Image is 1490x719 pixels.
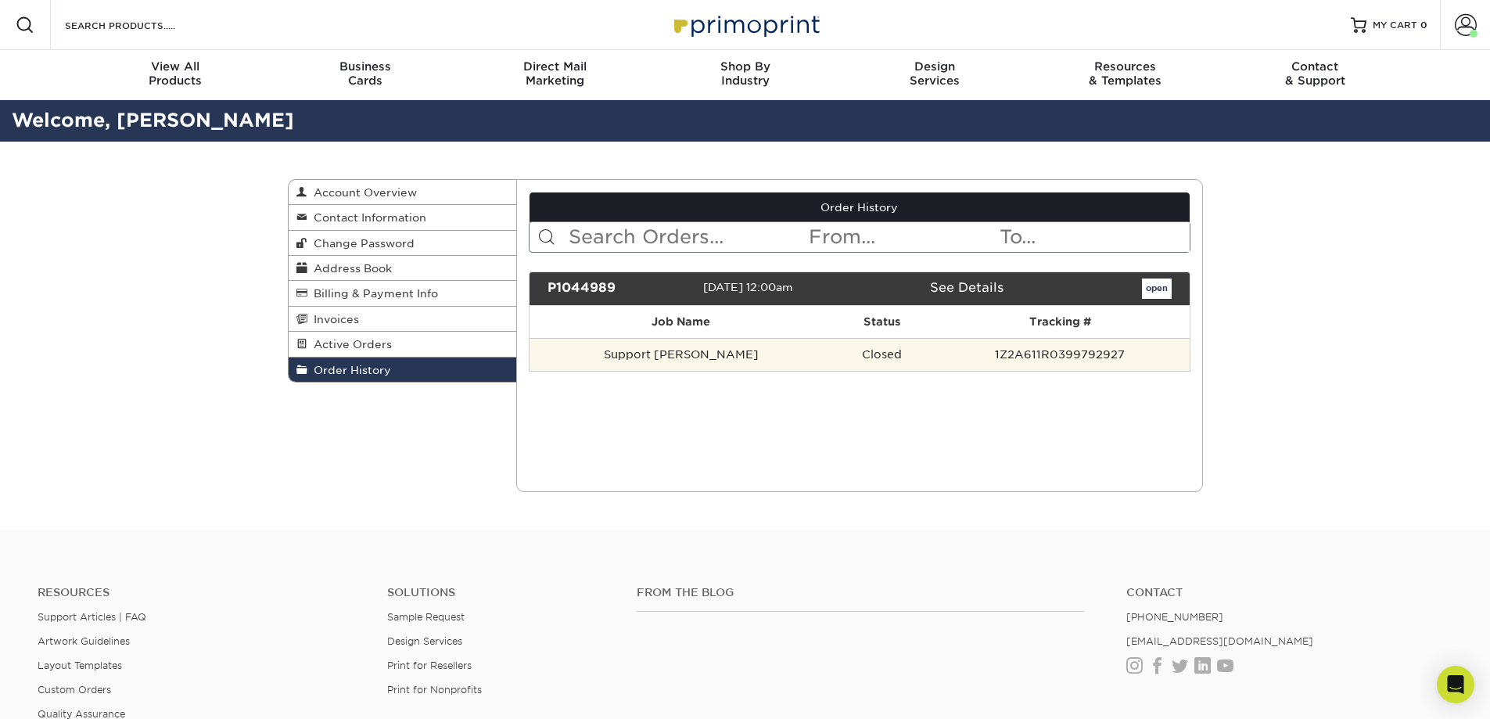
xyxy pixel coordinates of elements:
input: To... [998,222,1189,252]
span: Active Orders [307,338,392,351]
span: View All [81,59,271,74]
div: Services [840,59,1030,88]
input: Search Orders... [567,222,807,252]
input: From... [807,222,998,252]
span: [DATE] 12:00am [703,281,793,293]
a: Active Orders [289,332,517,357]
h4: Resources [38,586,364,599]
span: Address Book [307,262,392,275]
td: Closed [832,338,931,371]
a: Resources& Templates [1030,50,1220,100]
span: Order History [307,364,391,376]
h4: From the Blog [637,586,1084,599]
div: P1044989 [536,279,703,299]
a: Account Overview [289,180,517,205]
div: & Templates [1030,59,1220,88]
div: Cards [270,59,460,88]
iframe: Google Customer Reviews [4,671,133,714]
a: Layout Templates [38,660,122,671]
a: DesignServices [840,50,1030,100]
a: Design Services [387,635,462,647]
div: Marketing [460,59,650,88]
span: Direct Mail [460,59,650,74]
span: Design [840,59,1030,74]
a: Contact& Support [1220,50,1410,100]
a: Order History [289,358,517,382]
span: Resources [1030,59,1220,74]
a: BusinessCards [270,50,460,100]
span: 0 [1420,20,1427,31]
a: Shop ByIndustry [650,50,840,100]
a: Change Password [289,231,517,256]
td: Support [PERSON_NAME] [530,338,832,371]
a: Direct MailMarketing [460,50,650,100]
div: Products [81,59,271,88]
a: open [1142,279,1172,299]
span: Business [270,59,460,74]
a: Print for Nonprofits [387,684,482,696]
th: Status [832,306,931,338]
div: Industry [650,59,840,88]
div: & Support [1220,59,1410,88]
th: Job Name [530,306,832,338]
a: Support Articles | FAQ [38,611,146,623]
a: Address Book [289,256,517,281]
input: SEARCH PRODUCTS..... [63,16,216,34]
a: Artwork Guidelines [38,635,130,647]
span: Contact Information [307,211,426,224]
td: 1Z2A611R0399792927 [931,338,1189,371]
a: Contact [1126,586,1452,599]
a: See Details [930,280,1004,295]
a: [PHONE_NUMBER] [1126,611,1223,623]
span: Account Overview [307,186,417,199]
span: Billing & Payment Info [307,287,438,300]
a: View AllProducts [81,50,271,100]
div: Open Intercom Messenger [1437,666,1474,703]
a: Billing & Payment Info [289,281,517,306]
a: Print for Resellers [387,660,472,671]
img: Primoprint [667,8,824,41]
a: Invoices [289,307,517,332]
span: Invoices [307,313,359,325]
span: Contact [1220,59,1410,74]
a: Contact Information [289,205,517,230]
h4: Solutions [387,586,613,599]
span: MY CART [1373,19,1417,32]
span: Shop By [650,59,840,74]
a: Order History [530,192,1190,222]
a: [EMAIL_ADDRESS][DOMAIN_NAME] [1126,635,1313,647]
a: Sample Request [387,611,465,623]
span: Change Password [307,237,415,250]
th: Tracking # [931,306,1189,338]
